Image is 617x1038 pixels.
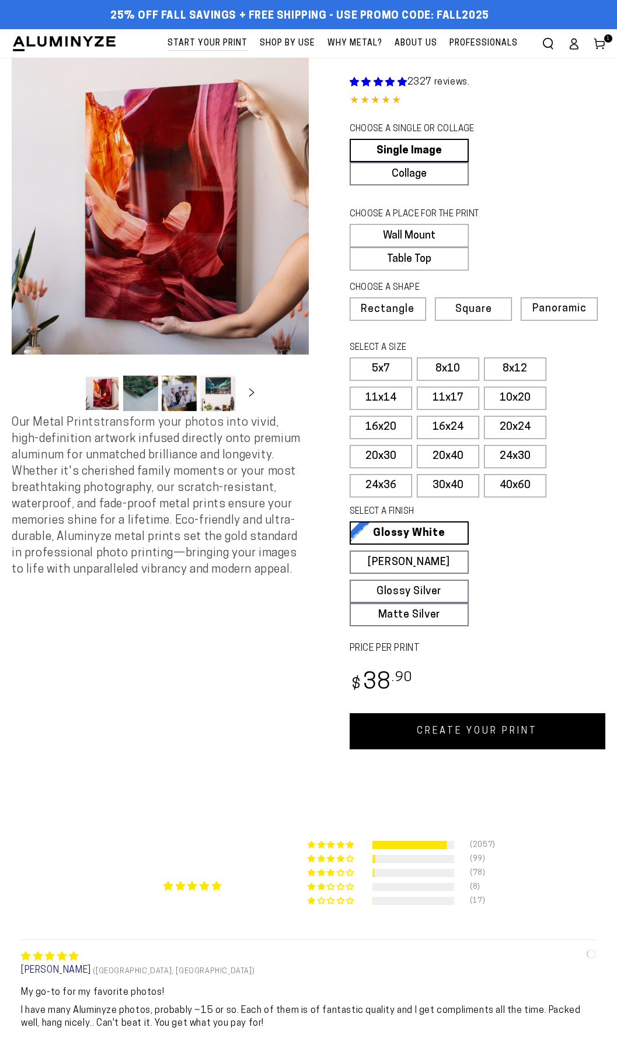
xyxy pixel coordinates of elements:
[444,29,524,58] a: Professionals
[417,445,479,468] label: 20x40
[162,376,197,411] button: Load image 3 in gallery view
[470,869,484,877] div: (78)
[350,603,469,626] a: Matte Silver
[322,29,388,58] a: Why Metal?
[484,474,546,497] label: 40x60
[12,35,117,52] img: Aluminyze
[484,387,546,410] label: 10x20
[395,36,437,51] span: About Us
[200,376,235,411] button: Load image 4 in gallery view
[327,36,382,51] span: Why Metal?
[350,224,469,247] label: Wall Mount
[350,162,469,185] a: Collage
[260,36,315,51] span: Shop By Use
[389,29,443,58] a: About Us
[350,93,606,110] div: 4.85 out of 5.0 stars
[417,474,479,497] label: 30x40
[470,883,484,891] div: (8)
[350,208,499,221] legend: CHOOSE A PLACE FOR THE PRINT
[350,550,469,574] a: [PERSON_NAME]
[484,445,546,468] label: 24x30
[308,841,356,850] div: 91% (2057) reviews with 5 star rating
[308,855,356,864] div: 4% (99) reviews with 4 star rating
[308,869,356,878] div: 3% (78) reviews with 3 star rating
[21,986,596,999] b: My go-to for my favorite photos!
[123,376,158,411] button: Load image 2 in gallery view
[351,677,361,693] span: $
[21,966,91,975] span: [PERSON_NAME]
[350,521,469,545] a: Glossy White
[350,416,412,439] label: 16x20
[162,29,253,58] a: Start Your Print
[350,580,469,603] a: Glossy Silver
[350,247,469,271] label: Table Top
[392,671,413,685] sup: .90
[470,841,484,849] div: (2057)
[470,855,484,863] div: (99)
[85,376,120,411] button: Load image 1 in gallery view
[449,36,518,51] span: Professionals
[350,282,499,294] legend: CHOOSE A SHAPE
[417,387,479,410] label: 11x17
[361,304,414,315] span: Rectangle
[110,10,489,23] span: 25% off FALL Savings + Free Shipping - Use Promo Code: FALL2025
[93,967,255,976] span: ([GEOGRAPHIC_DATA], [GEOGRAPHIC_DATA])
[455,304,492,315] span: Square
[350,474,412,497] label: 24x36
[350,642,606,655] label: PRICE PER PRINT
[12,417,301,576] span: Our Metal Prints transform your photos into vivid, high-definition artwork infused directly onto ...
[417,416,479,439] label: 16x24
[350,357,412,381] label: 5x7
[532,303,587,314] span: Panoramic
[350,387,412,410] label: 11x14
[239,380,264,406] button: Slide right
[417,357,479,381] label: 8x10
[168,36,248,51] span: Start Your Print
[308,883,356,892] div: 0% (8) reviews with 2 star rating
[350,713,606,749] a: CREATE YOUR PRINT
[470,897,484,905] div: (17)
[350,342,499,355] legend: SELECT A SIZE
[55,380,81,406] button: Slide left
[350,506,499,518] legend: SELECT A FINISH
[484,416,546,439] label: 20x24
[350,672,413,695] bdi: 38
[12,58,309,415] media-gallery: Gallery Viewer
[21,1004,596,1030] p: I have many Aluminyze photos, probably ~15 or so. Each of them is of fantastic quality and I get ...
[350,123,499,136] legend: CHOOSE A SINGLE OR COLLAGE
[308,897,356,906] div: 1% (17) reviews with 1 star rating
[106,879,279,893] div: Average rating is 4.85 stars
[535,31,561,57] summary: Search our site
[350,445,412,468] label: 20x30
[21,952,79,962] span: 5 star review
[484,357,546,381] label: 8x12
[350,139,469,162] a: Single Image
[254,29,321,58] a: Shop By Use
[606,34,610,43] span: 1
